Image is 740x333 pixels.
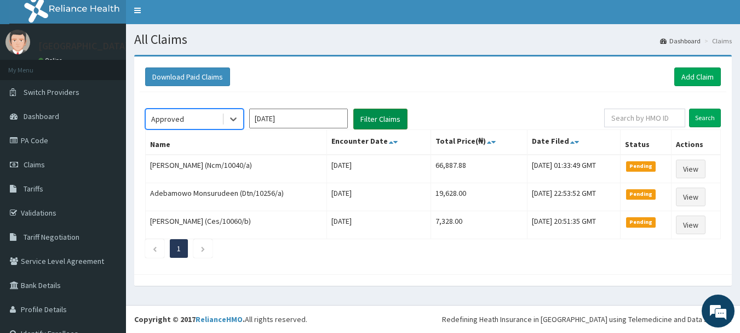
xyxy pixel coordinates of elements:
[146,130,327,155] th: Name
[24,111,59,121] span: Dashboard
[200,244,205,253] a: Next page
[134,314,245,324] strong: Copyright © 2017 .
[702,36,732,46] li: Claims
[431,130,527,155] th: Total Price(₦)
[134,32,732,47] h1: All Claims
[527,183,620,211] td: [DATE] 22:53:52 GMT
[24,232,79,242] span: Tariff Negotiation
[626,189,656,199] span: Pending
[604,109,685,127] input: Search by HMO ID
[527,211,620,239] td: [DATE] 20:51:35 GMT
[126,305,740,333] footer: All rights reserved.
[689,109,721,127] input: Search
[5,219,209,257] textarea: Type your message and hit 'Enter'
[146,211,327,239] td: [PERSON_NAME] (Ces/10060/b)
[196,314,243,324] a: RelianceHMO
[431,183,527,211] td: 19,628.00
[626,161,656,171] span: Pending
[24,160,45,170] span: Claims
[145,67,230,86] button: Download Paid Claims
[20,55,44,82] img: d_794563401_company_1708531726252_794563401
[620,130,671,155] th: Status
[146,183,327,211] td: Adebamowo Monsurudeen (Dtn/10256/a)
[326,130,431,155] th: Encounter Date
[353,109,408,129] button: Filter Claims
[326,155,431,183] td: [DATE]
[326,183,431,211] td: [DATE]
[326,211,431,239] td: [DATE]
[431,155,527,183] td: 66,887.88
[38,57,65,64] a: Online
[676,160,705,178] a: View
[674,67,721,86] a: Add Claim
[24,87,79,97] span: Switch Providers
[152,244,157,253] a: Previous page
[5,30,30,54] img: User Image
[249,109,348,128] input: Select Month and Year
[177,244,181,253] a: Page 1 is your current page
[180,5,206,32] div: Minimize live chat window
[527,130,620,155] th: Date Filed
[676,188,705,206] a: View
[442,314,732,325] div: Redefining Heath Insurance in [GEOGRAPHIC_DATA] using Telemedicine and Data Science!
[676,216,705,234] a: View
[151,114,184,125] div: Approved
[38,41,129,51] p: [GEOGRAPHIC_DATA]
[626,217,656,227] span: Pending
[64,98,151,208] span: We're online!
[146,155,327,183] td: [PERSON_NAME] (Ncm/10040/a)
[57,61,184,76] div: Chat with us now
[24,184,43,194] span: Tariffs
[660,36,701,46] a: Dashboard
[527,155,620,183] td: [DATE] 01:33:49 GMT
[672,130,721,155] th: Actions
[431,211,527,239] td: 7,328.00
